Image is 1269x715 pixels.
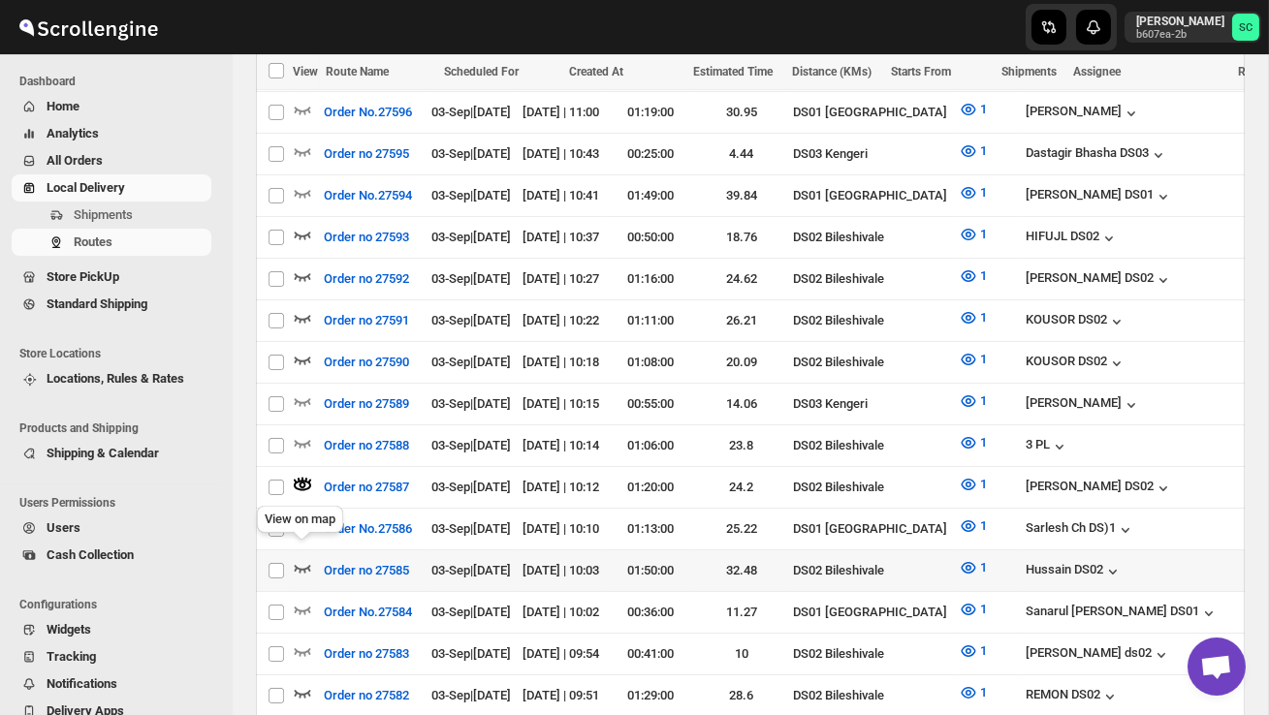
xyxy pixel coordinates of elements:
button: 1 [947,677,999,708]
button: Order no 27591 [312,305,421,336]
span: 1 [980,310,987,325]
div: 32.48 [702,561,781,580]
div: 24.2 [702,478,781,497]
button: All Orders [12,147,211,174]
div: DS02 Bileshivale [793,561,947,580]
span: Order no 27588 [324,436,409,455]
div: [DATE] | 10:03 [523,561,599,580]
button: Order No.27584 [312,597,424,628]
div: [DATE] | 10:27 [523,269,599,289]
button: Dastagir Bhasha DS03 [1026,145,1168,165]
span: Assignee [1073,65,1121,78]
div: [DATE] | 10:41 [523,186,599,205]
button: 1 [947,636,999,667]
div: Sanarul [PERSON_NAME] DS01 [1026,604,1219,623]
div: HIFUJL DS02 [1026,229,1119,248]
div: 01:11:00 [611,311,690,330]
span: Order no 27592 [324,269,409,289]
div: 23.8 [702,436,781,455]
div: [DATE] | 10:12 [523,478,599,497]
button: 1 [947,219,999,250]
div: REMON DS02 [1026,687,1120,706]
span: 1 [980,477,987,491]
div: 01:19:00 [611,103,690,122]
button: Users [12,514,211,542]
span: Order no 27589 [324,394,409,414]
button: Analytics [12,120,211,147]
div: [DATE] | 10:22 [523,311,599,330]
span: 03-Sep | [DATE] [431,521,511,536]
button: 1 [947,94,999,125]
button: Shipping & Calendar [12,440,211,467]
div: [PERSON_NAME] DS01 [1026,187,1173,206]
button: Order no 27589 [312,389,421,420]
span: Cash Collection [47,547,134,562]
span: 03-Sep | [DATE] [431,605,511,619]
span: 03-Sep | [DATE] [431,146,511,161]
button: Order No.27596 [312,97,424,128]
span: 1 [980,393,987,408]
span: 03-Sep | [DATE] [431,355,511,369]
span: Order No.27586 [324,519,412,539]
span: 1 [980,518,987,533]
button: Order no 27583 [312,638,421,669]
button: [PERSON_NAME] ds02 [1026,645,1171,665]
span: 03-Sep | [DATE] [431,688,511,702]
span: 03-Sep | [DATE] [431,438,511,452]
button: KOUSOR DS02 [1026,312,1126,331]
button: Order no 27590 [312,347,421,378]
button: [PERSON_NAME] [1026,104,1141,123]
button: Routes [12,229,211,256]
span: Scheduled For [444,65,519,78]
button: [PERSON_NAME] [1026,395,1141,415]
span: 1 [980,352,987,366]
button: Order no 27595 [312,139,421,170]
button: Cash Collection [12,542,211,569]
span: 1 [980,435,987,450]
div: 28.6 [702,686,781,705]
span: Notifications [47,676,117,691]
button: Widgets [12,616,211,643]
span: Products and Shipping [19,420,219,436]
div: 18.76 [702,228,781,247]
button: KOUSOR DS02 [1026,354,1126,373]
span: All Orders [47,153,103,168]
span: Users [47,520,80,535]
div: 01:50:00 [611,561,690,580]
span: Store PickUp [47,269,119,284]
div: 4.44 [702,144,781,164]
span: 03-Sep | [DATE] [431,313,511,327]
div: Sarlesh Ch DS)1 [1026,520,1135,540]
span: 03-Sep | [DATE] [431,646,511,661]
span: Order no 27583 [324,644,409,664]
span: Order No.27594 [324,186,412,205]
span: 1 [980,685,987,699]
span: Order no 27587 [324,478,409,497]
span: Order No.27584 [324,603,412,622]
div: [DATE] | 10:37 [523,228,599,247]
button: Order no 27585 [312,555,421,586]
div: 20.09 [702,353,781,372]
div: DS02 Bileshivale [793,686,947,705]
div: 00:50:00 [611,228,690,247]
div: 01:08:00 [611,353,690,372]
span: Store Locations [19,346,219,361]
span: Standard Shipping [47,296,147,311]
span: Route Name [326,65,389,78]
span: Home [47,99,79,113]
button: Home [12,93,211,120]
div: 01:16:00 [611,269,690,289]
button: Order No.27594 [312,180,424,211]
button: 1 [947,427,999,458]
span: Tracking [47,649,96,664]
div: 39.84 [702,186,781,205]
button: [PERSON_NAME] DS02 [1026,479,1173,498]
div: Hussain DS02 [1026,562,1123,581]
div: DS03 Kengeri [793,144,947,164]
div: 3 PL [1026,437,1069,456]
button: Order no 27593 [312,222,421,253]
span: Order no 27590 [324,353,409,372]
